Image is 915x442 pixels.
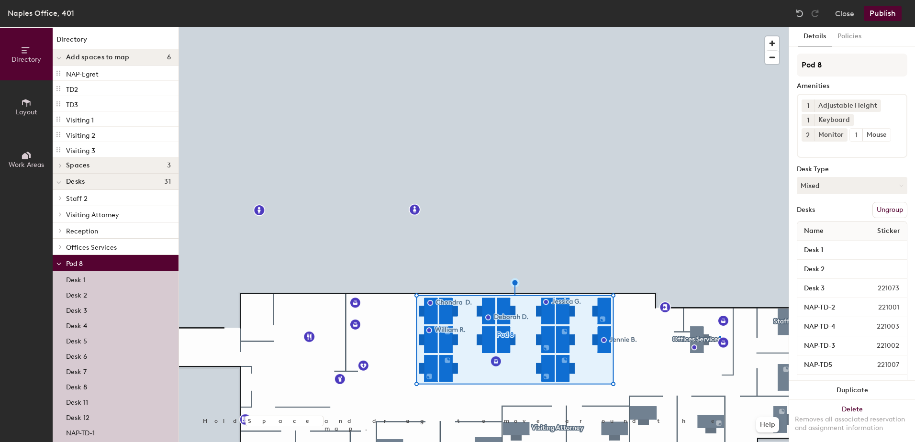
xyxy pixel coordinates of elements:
p: Desk 4 [66,319,87,330]
span: Pod 8 [66,260,83,268]
span: 221073 [855,283,905,294]
p: Desk 8 [66,380,87,391]
input: Unnamed desk [799,263,905,276]
img: Redo [810,9,820,18]
span: 221001 [855,302,905,313]
p: Desk 7 [66,365,87,376]
span: 31 [164,178,171,186]
button: Mixed [797,177,907,194]
div: Naples Office, 401 [8,7,74,19]
span: Desks [66,178,85,186]
span: Staff 2 [66,195,88,203]
div: Adjustable Height [814,99,881,112]
input: Unnamed desk [799,282,855,295]
input: Unnamed desk [799,377,905,391]
div: Amenities [797,82,907,90]
button: 1 [802,99,814,112]
button: Duplicate [789,381,915,400]
span: Name [799,222,828,240]
button: Publish [864,6,902,21]
span: 2 [806,130,810,140]
div: Desk Type [797,166,907,173]
div: Mouse [862,129,891,141]
button: 1 [802,114,814,126]
button: Close [835,6,854,21]
p: Desk 11 [66,396,88,407]
button: Help [756,417,779,432]
p: Desk 6 [66,350,87,361]
input: Unnamed desk [799,358,854,372]
span: 1 [807,101,809,111]
span: Offices Services [66,243,117,252]
span: Sticker [872,222,905,240]
p: Desk 2 [66,288,87,299]
p: NAP-TD-1 [66,426,95,437]
span: 6 [167,54,171,61]
p: NAP-Egret [66,67,99,78]
p: Visiting 3 [66,144,95,155]
input: Unnamed desk [799,339,854,353]
p: Desk 12 [66,411,89,422]
div: Desks [797,206,815,214]
span: 1 [855,130,858,140]
h1: Directory [53,34,179,49]
button: Ungroup [872,202,907,218]
button: Policies [832,27,867,46]
p: Visiting 2 [66,129,95,140]
p: Desk 3 [66,304,87,315]
div: Removes all associated reservation and assignment information [795,415,909,432]
span: 221003 [854,321,905,332]
input: Unnamed desk [799,301,855,314]
input: Unnamed desk [799,320,854,333]
p: TD2 [66,83,78,94]
span: Visiting Attorney [66,211,119,219]
span: Add spaces to map [66,54,130,61]
p: Visiting 1 [66,113,94,124]
span: 221002 [854,341,905,351]
span: Reception [66,227,98,235]
button: 2 [802,129,814,141]
button: 1 [850,129,862,141]
p: TD3 [66,98,78,109]
img: Undo [795,9,804,18]
span: Work Areas [9,161,44,169]
input: Unnamed desk [799,243,905,257]
div: Monitor [814,129,848,141]
span: Directory [11,55,41,64]
p: Desk 1 [66,273,86,284]
span: Layout [16,108,37,116]
span: 3 [167,162,171,169]
button: Details [798,27,832,46]
span: 221007 [854,360,905,370]
div: Keyboard [814,114,854,126]
span: Spaces [66,162,90,169]
button: DeleteRemoves all associated reservation and assignment information [789,400,915,442]
p: Desk 5 [66,334,87,345]
span: 1 [807,115,809,125]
